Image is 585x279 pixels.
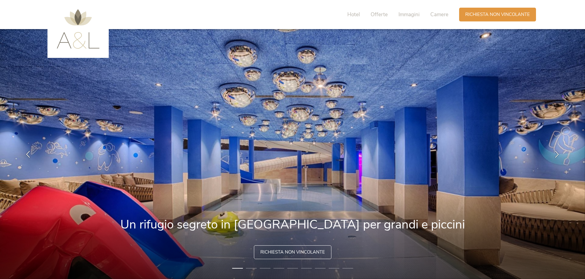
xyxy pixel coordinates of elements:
[398,11,420,18] span: Immagini
[430,11,448,18] span: Camere
[260,249,325,255] span: Richiesta non vincolante
[371,11,388,18] span: Offerte
[347,11,360,18] span: Hotel
[57,9,100,49] img: AMONTI & LUNARIS Wellnessresort
[465,11,530,18] span: Richiesta non vincolante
